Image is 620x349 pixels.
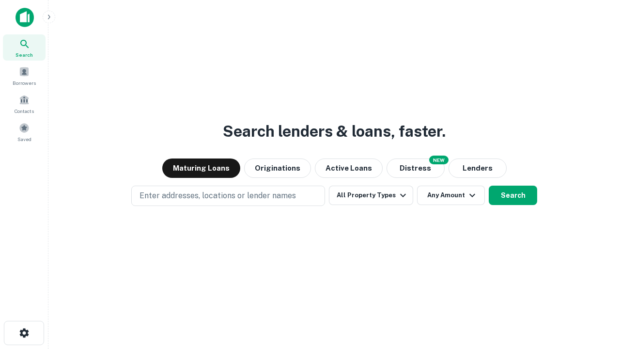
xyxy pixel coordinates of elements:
[223,120,446,143] h3: Search lenders & loans, faster.
[15,51,33,59] span: Search
[429,156,449,164] div: NEW
[329,186,413,205] button: All Property Types
[315,159,383,178] button: Active Loans
[162,159,240,178] button: Maturing Loans
[417,186,485,205] button: Any Amount
[387,159,445,178] button: Search distressed loans with lien and other non-mortgage details.
[15,107,34,115] span: Contacts
[131,186,325,206] button: Enter addresses, locations or lender names
[13,79,36,87] span: Borrowers
[3,119,46,145] a: Saved
[572,271,620,318] iframe: Chat Widget
[3,91,46,117] a: Contacts
[3,34,46,61] a: Search
[15,8,34,27] img: capitalize-icon.png
[139,190,296,202] p: Enter addresses, locations or lender names
[489,186,537,205] button: Search
[244,159,311,178] button: Originations
[17,135,31,143] span: Saved
[3,63,46,89] a: Borrowers
[449,159,507,178] button: Lenders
